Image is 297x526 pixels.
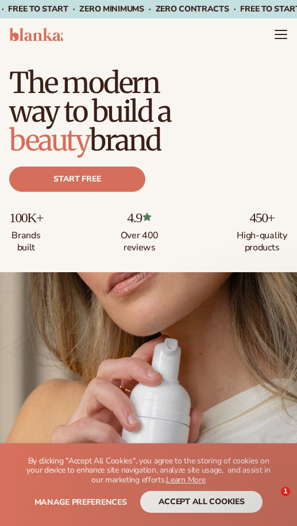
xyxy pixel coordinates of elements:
[274,28,288,41] summary: Menu
[140,491,263,513] button: accept all cookies
[234,3,236,14] span: ·
[9,225,43,254] p: Brands built
[34,497,127,508] span: Manage preferences
[9,210,43,225] p: 100K+
[114,225,165,254] p: Over 400 reviews
[114,210,165,225] p: 4.9
[34,491,127,513] button: Manage preferences
[2,3,4,14] span: ·
[281,487,290,496] span: 1
[236,210,288,225] p: 450+
[8,3,240,14] span: Free to start · ZERO minimums · ZERO contracts
[9,167,145,192] a: Start free
[9,122,90,158] span: beauty
[257,487,285,515] iframe: Intercom live chat
[9,28,63,41] img: logo
[9,64,288,155] h1: The modern way to build a brand
[23,457,274,485] p: By clicking "Accept All Cookies", you agree to the storing of cookies on your device to enhance s...
[236,225,288,254] p: High-quality products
